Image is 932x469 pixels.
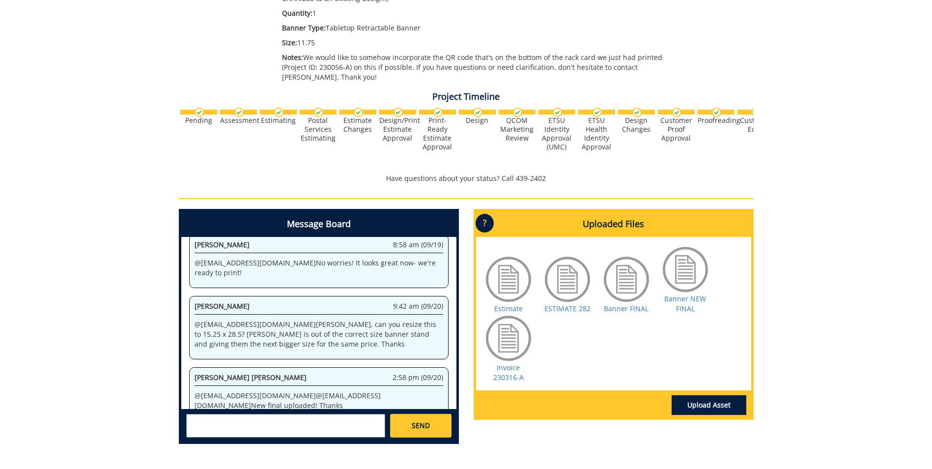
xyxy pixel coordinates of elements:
[393,301,443,311] span: 9:42 am (09/20)
[195,301,250,311] span: [PERSON_NAME]
[698,116,734,125] div: Proofreading
[379,116,416,143] div: Design/Print Estimate Approval
[752,108,761,117] img: checkmark
[538,116,575,151] div: ETSU Identity Approval (UMC)
[260,116,297,125] div: Estimating
[282,38,667,48] p: 11.75
[195,391,443,410] p: @ [EMAIL_ADDRESS][DOMAIN_NAME] @ [EMAIL_ADDRESS][DOMAIN_NAME] New final uploaded! Thanks
[476,214,494,233] p: ?
[393,240,443,250] span: 8:58 am (09/19)
[658,116,695,143] div: Customer Proof Approval
[390,414,451,438] a: SEND
[618,116,655,134] div: Design Changes
[314,108,323,117] img: checkmark
[499,116,536,143] div: QCOM Marketing Review
[459,116,496,125] div: Design
[354,108,363,117] img: checkmark
[282,38,297,47] span: Size:
[195,258,443,278] p: @ [EMAIL_ADDRESS][DOMAIN_NAME] No worries! It looks great now- we're ready to print!
[282,23,667,33] p: Tabletop Retractable Banner
[737,116,774,134] div: Customer Edits
[712,108,721,117] img: checkmark
[180,116,217,125] div: Pending
[494,304,523,313] a: Estimate
[473,108,482,117] img: checkmark
[179,92,754,102] h4: Project Timeline
[412,421,430,431] span: SEND
[339,116,376,134] div: Estimate Changes
[476,211,751,237] h4: Uploaded Files
[394,108,403,117] img: checkmark
[282,53,303,62] span: Notes:
[578,116,615,151] div: ETSU Health Identity Approval
[282,23,326,32] span: Banner Type:
[195,108,204,117] img: checkmark
[186,414,385,438] textarea: messageToSend
[393,373,443,382] span: 2:58 pm (09/20)
[593,108,602,117] img: checkmark
[664,294,706,313] a: Banner NEW FINAL
[274,108,283,117] img: checkmark
[195,240,250,249] span: [PERSON_NAME]
[300,116,337,143] div: Postal Services Estimating
[672,108,681,117] img: checkmark
[632,108,642,117] img: checkmark
[419,116,456,151] div: Print-Ready Estimate Approval
[195,373,307,382] span: [PERSON_NAME] [PERSON_NAME]
[282,8,312,18] span: Quantity:
[672,395,746,415] a: Upload Asset
[181,211,456,237] h4: Message Board
[220,116,257,125] div: Assessment
[544,304,591,313] a: ESTIMATE 282
[493,363,524,382] a: Invoice 230316-A
[513,108,522,117] img: checkmark
[604,304,649,313] a: Banner FINAL
[234,108,244,117] img: checkmark
[282,8,667,18] p: 1
[195,320,443,349] p: @ [EMAIL_ADDRESS][DOMAIN_NAME] [PERSON_NAME], can you resize this to 15.25 x 28.5? [PERSON_NAME] ...
[282,53,667,82] p: We would like to somehow incorporate the QR code that's on the bottom of the rack card we just ha...
[553,108,562,117] img: checkmark
[433,108,443,117] img: checkmark
[179,174,754,183] p: Have questions about your status? Call 439-2402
